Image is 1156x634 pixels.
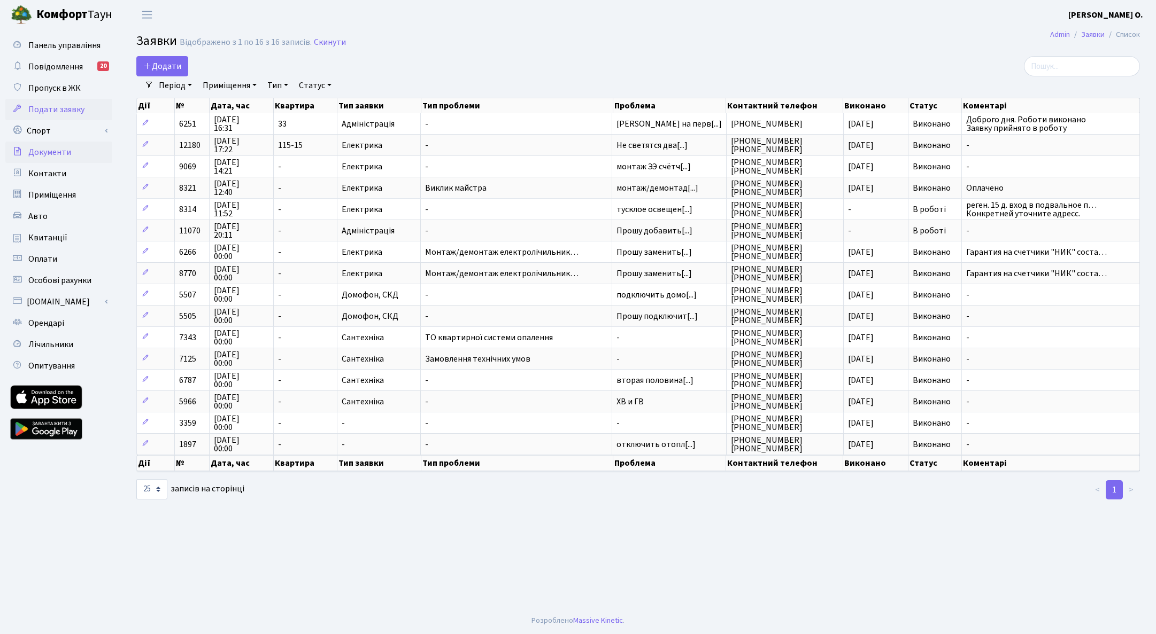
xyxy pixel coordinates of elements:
span: [PHONE_NUMBER] [PHONE_NUMBER] [731,308,838,325]
span: 5966 [179,396,196,408]
span: - [342,440,416,449]
a: Квитанції [5,227,112,248]
span: [DATE] [848,118,874,130]
span: [DATE] [848,439,874,450]
span: [PHONE_NUMBER] [PHONE_NUMBER] [731,393,838,410]
span: [DATE] [848,268,874,279]
span: - [342,419,416,427]
span: - [278,184,333,192]
span: Виконано [913,118,951,130]
span: 8321 [179,182,196,194]
a: Авто [5,206,112,227]
span: Виконано [913,246,951,258]
span: Сантехніка [342,333,416,342]
span: [DATE] 11:52 [214,201,269,218]
span: - [966,419,1135,427]
span: Не светятся два[...] [616,139,688,151]
div: Відображено з 1 по 16 з 16 записів. [180,37,312,48]
span: 7343 [179,332,196,343]
span: Додати [143,60,181,72]
th: Статус [908,455,962,471]
span: - [966,397,1135,406]
span: Адміністрація [342,226,416,235]
span: [PHONE_NUMBER] [PHONE_NUMBER] [731,436,838,453]
span: - [425,291,607,299]
span: 3359 [179,417,196,429]
span: [DATE] [848,396,874,408]
th: Дії [137,455,175,471]
th: Виконано [843,455,908,471]
b: Комфорт [36,6,88,23]
span: Виконано [913,353,951,365]
a: Панель управління [5,35,112,56]
span: [PHONE_NUMBER] [PHONE_NUMBER] [731,201,838,218]
span: [PHONE_NUMBER] [PHONE_NUMBER] [731,222,838,239]
span: [DATE] 17:22 [214,137,269,154]
span: [PHONE_NUMBER] [PHONE_NUMBER] [731,244,838,261]
span: [PHONE_NUMBER] [PHONE_NUMBER] [731,350,838,367]
span: 115-15 [278,141,333,150]
a: Admin [1050,29,1070,40]
a: Контакти [5,163,112,184]
span: - [278,397,333,406]
th: Виконано [843,98,908,113]
span: Прошу заменить[...] [616,268,692,279]
span: [DATE] [848,310,874,322]
span: 6787 [179,374,196,386]
span: ТО квартирної системи опалення [425,333,607,342]
span: [DATE] [848,246,874,258]
span: - [278,333,333,342]
span: реген. 15 д. вход в подвальное п… Конкретней уточните адресс. [966,201,1135,218]
span: 1897 [179,439,196,450]
span: [DATE] [848,182,874,194]
span: Таун [36,6,112,24]
th: Квартира [274,455,338,471]
span: 5505 [179,310,196,322]
th: Тип заявки [337,455,421,471]
div: 20 [97,61,109,71]
span: - [278,355,333,363]
th: № [175,455,210,471]
a: Повідомлення20 [5,56,112,77]
span: Пропуск в ЖК [28,82,81,94]
a: Документи [5,142,112,163]
span: Монтаж/демонтаж електролічильник… [425,248,607,256]
span: [DATE] 00:00 [214,329,269,346]
span: Орендарі [28,317,64,329]
span: Виконано [913,439,951,450]
span: [DATE] 00:00 [214,286,269,303]
span: - [425,226,607,235]
span: Домофон, СКД [342,291,416,299]
span: Документи [28,146,71,158]
span: [DATE] 00:00 [214,350,269,367]
span: [DATE] [848,161,874,173]
span: 6266 [179,246,196,258]
span: Сантехніка [342,355,416,363]
a: Період [155,76,196,95]
span: Контакти [28,168,66,179]
span: [DATE] 00:00 [214,372,269,389]
span: 5507 [179,289,196,301]
span: 33 [278,120,333,128]
img: logo.png [11,4,32,26]
span: - [966,355,1135,363]
span: 12180 [179,139,201,151]
span: [DATE] 20:11 [214,222,269,239]
span: [DATE] 00:00 [214,393,269,410]
th: Проблема [613,455,727,471]
span: Виконано [913,396,951,408]
span: [DATE] 00:00 [214,436,269,453]
span: Квитанції [28,232,67,244]
a: Додати [136,56,188,76]
span: Прошу заменить[...] [616,246,692,258]
a: [PERSON_NAME] О. [1068,9,1143,21]
input: Пошук... [1024,56,1140,76]
span: Повідомлення [28,61,83,73]
span: 8314 [179,203,196,215]
span: - [425,312,607,320]
span: [DATE] [848,332,874,343]
a: Massive Kinetic [573,615,623,626]
span: [PHONE_NUMBER] [PHONE_NUMBER] [731,372,838,389]
span: Виконано [913,332,951,343]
